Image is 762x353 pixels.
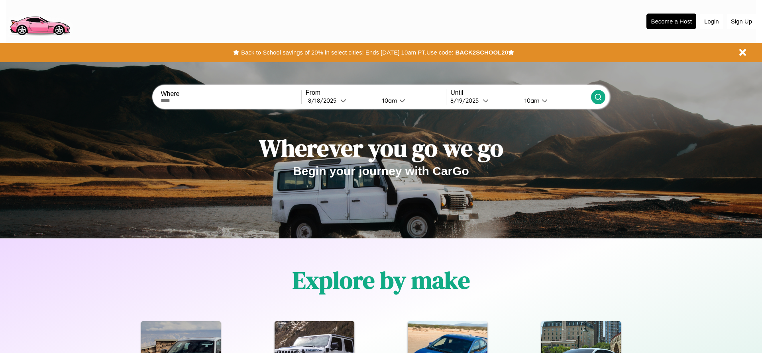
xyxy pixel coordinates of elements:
div: 10am [520,97,542,104]
button: 10am [518,96,591,105]
h1: Explore by make [293,264,470,296]
img: logo [6,4,73,37]
label: From [306,89,446,96]
button: Login [700,14,723,29]
label: Until [450,89,591,96]
div: 8 / 19 / 2025 [450,97,483,104]
div: 8 / 18 / 2025 [308,97,340,104]
b: BACK2SCHOOL20 [455,49,508,56]
button: 8/18/2025 [306,96,376,105]
button: Sign Up [727,14,756,29]
div: 10am [378,97,399,104]
button: Back to School savings of 20% in select cities! Ends [DATE] 10am PT.Use code: [239,47,455,58]
label: Where [161,90,301,98]
button: 10am [376,96,446,105]
button: Become a Host [646,14,696,29]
